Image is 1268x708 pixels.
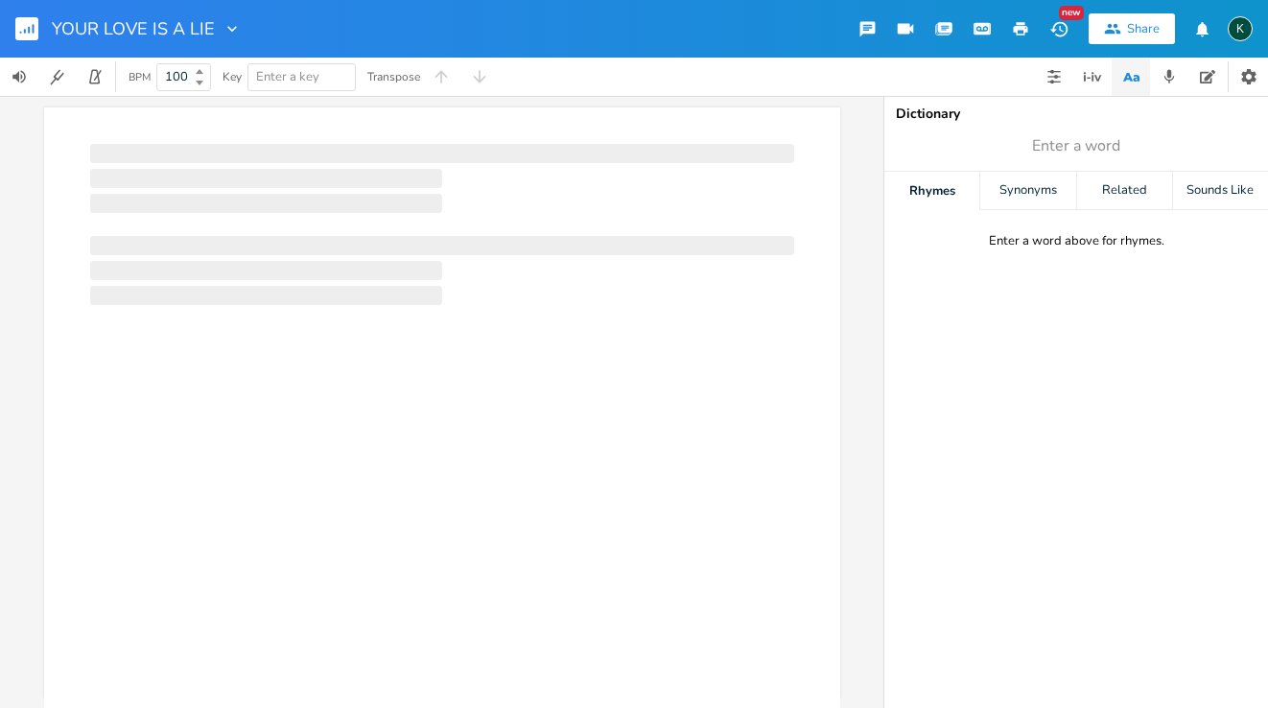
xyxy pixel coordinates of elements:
div: Synonyms [980,172,1075,210]
span: Enter a key [256,68,319,85]
div: BPM [129,72,151,83]
div: Sounds Like [1173,172,1268,210]
button: K [1228,7,1253,51]
div: Related [1077,172,1172,210]
div: Share [1127,20,1160,37]
div: Koval [1228,16,1253,41]
span: Enter a word [1032,135,1120,157]
div: New [1059,6,1084,20]
div: Dictionary [896,107,1256,121]
div: Transpose [367,71,420,83]
button: New [1040,12,1078,46]
div: Rhymes [884,172,979,210]
div: Key [223,71,242,83]
div: Enter a word above for rhymes. [989,233,1164,249]
span: YOUR LOVE IS A LIE [52,20,215,37]
button: Share [1089,13,1175,44]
